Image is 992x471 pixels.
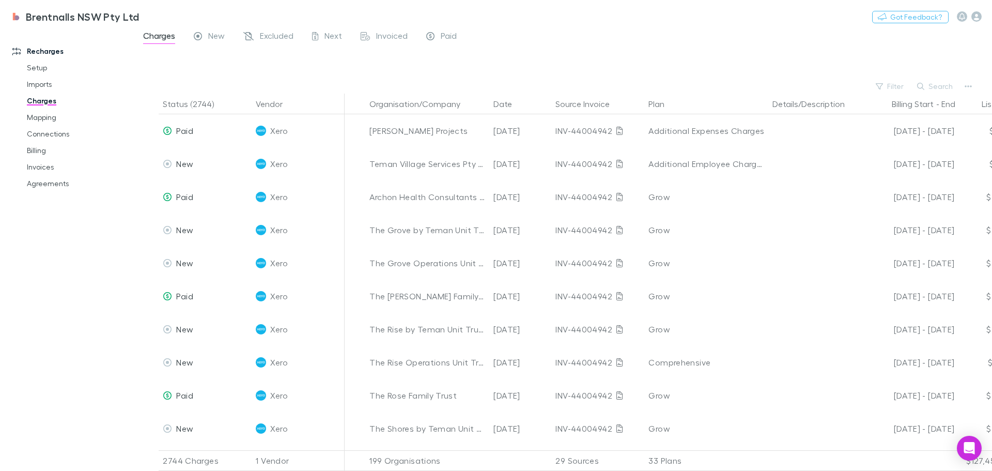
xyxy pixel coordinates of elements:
div: 199 Organisations [365,450,489,471]
a: Recharges [2,43,139,59]
button: Source Invoice [555,94,622,114]
div: [DATE] [489,147,551,180]
button: Details/Description [772,94,857,114]
div: Grow [648,247,764,280]
div: Comprehensive [648,346,764,379]
div: The Grove Operations Unit Trust [369,247,485,280]
div: Additional Expenses Charges [648,114,764,147]
div: INV-44004942 [555,313,640,346]
span: New [176,357,193,367]
span: Xero [270,147,287,180]
img: Xero's Logo [256,291,266,301]
div: [DATE] - [DATE] [865,214,954,247]
span: Xero [270,114,287,147]
div: Grow [648,280,764,313]
div: INV-44004942 [555,280,640,313]
div: 33 Plans [644,450,768,471]
div: [DATE] - [DATE] [865,346,954,379]
div: The [PERSON_NAME] Family Trust [369,280,485,313]
span: New [176,324,193,334]
div: The Rise by Teman Unit Trust [369,313,485,346]
div: Open Intercom Messenger [957,436,982,461]
div: [DATE] [489,180,551,214]
span: Xero [270,346,287,379]
span: New [176,159,193,169]
img: Xero's Logo [256,225,266,235]
div: [DATE] - [DATE] [865,180,954,214]
div: [DATE] [489,214,551,247]
a: Brentnalls NSW Pty Ltd [4,4,146,29]
div: [DATE] - [DATE] [865,280,954,313]
img: Xero's Logo [256,192,266,202]
span: Xero [270,280,287,313]
div: INV-44004942 [555,412,640,445]
div: Archon Health Consultants Pty Ltd [369,180,485,214]
div: [DATE] - [DATE] [865,114,954,147]
div: Teman Village Services Pty Ltd [369,147,485,180]
div: INV-44004942 [555,114,640,147]
img: Xero's Logo [256,159,266,169]
span: Paid [441,31,457,44]
a: Mapping [17,109,139,126]
div: The Grove by Teman Unit Trust [369,214,485,247]
div: Grow [648,313,764,346]
a: Invoices [17,159,139,175]
div: INV-44004942 [555,379,640,412]
img: Xero's Logo [256,126,266,136]
span: Excluded [260,31,293,44]
button: Got Feedback? [872,11,949,23]
div: 29 Sources [551,450,644,471]
span: Charges [143,31,175,44]
div: [DATE] [489,247,551,280]
div: [DATE] - [DATE] [865,147,954,180]
img: Xero's Logo [256,357,266,368]
span: Xero [270,247,287,280]
button: Status (2744) [163,94,226,114]
div: INV-44004942 [555,346,640,379]
div: [DATE] [489,114,551,147]
button: Filter [871,80,910,93]
div: Grow [648,412,764,445]
div: Grow [648,214,764,247]
div: - [865,94,966,114]
div: INV-44004942 [555,180,640,214]
span: New [176,225,193,235]
span: Next [324,31,342,44]
div: [DATE] [489,412,551,445]
div: Additional Employee Charges over 100 [648,147,764,180]
button: Plan [648,94,677,114]
span: New [176,423,193,433]
span: Xero [270,379,287,412]
button: Vendor [256,94,295,114]
div: [PERSON_NAME] Projects [369,114,485,147]
a: Charges [17,93,139,109]
span: New [208,31,225,44]
span: Paid [176,390,193,400]
a: Imports [17,76,139,93]
a: Setup [17,59,139,76]
span: Paid [176,192,193,202]
button: Billing Start [892,94,934,114]
span: Xero [270,214,287,247]
div: INV-44004942 [555,247,640,280]
div: [DATE] [489,346,551,379]
img: Xero's Logo [256,324,266,335]
span: Paid [176,126,193,135]
h3: Brentnalls NSW Pty Ltd [26,10,139,23]
div: 2744 Charges [159,450,252,471]
div: [DATE] - [DATE] [865,313,954,346]
div: INV-44004942 [555,214,640,247]
span: Xero [270,412,287,445]
div: [DATE] [489,280,551,313]
div: [DATE] - [DATE] [865,412,954,445]
div: [DATE] - [DATE] [865,247,954,280]
span: Paid [176,291,193,301]
a: Billing [17,142,139,159]
div: [DATE] [489,379,551,412]
div: The Rise Operations Unit Trust [369,346,485,379]
div: INV-44004942 [555,147,640,180]
div: 1 Vendor [252,450,345,471]
button: End [941,94,955,114]
img: Xero's Logo [256,390,266,401]
span: Xero [270,180,287,214]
